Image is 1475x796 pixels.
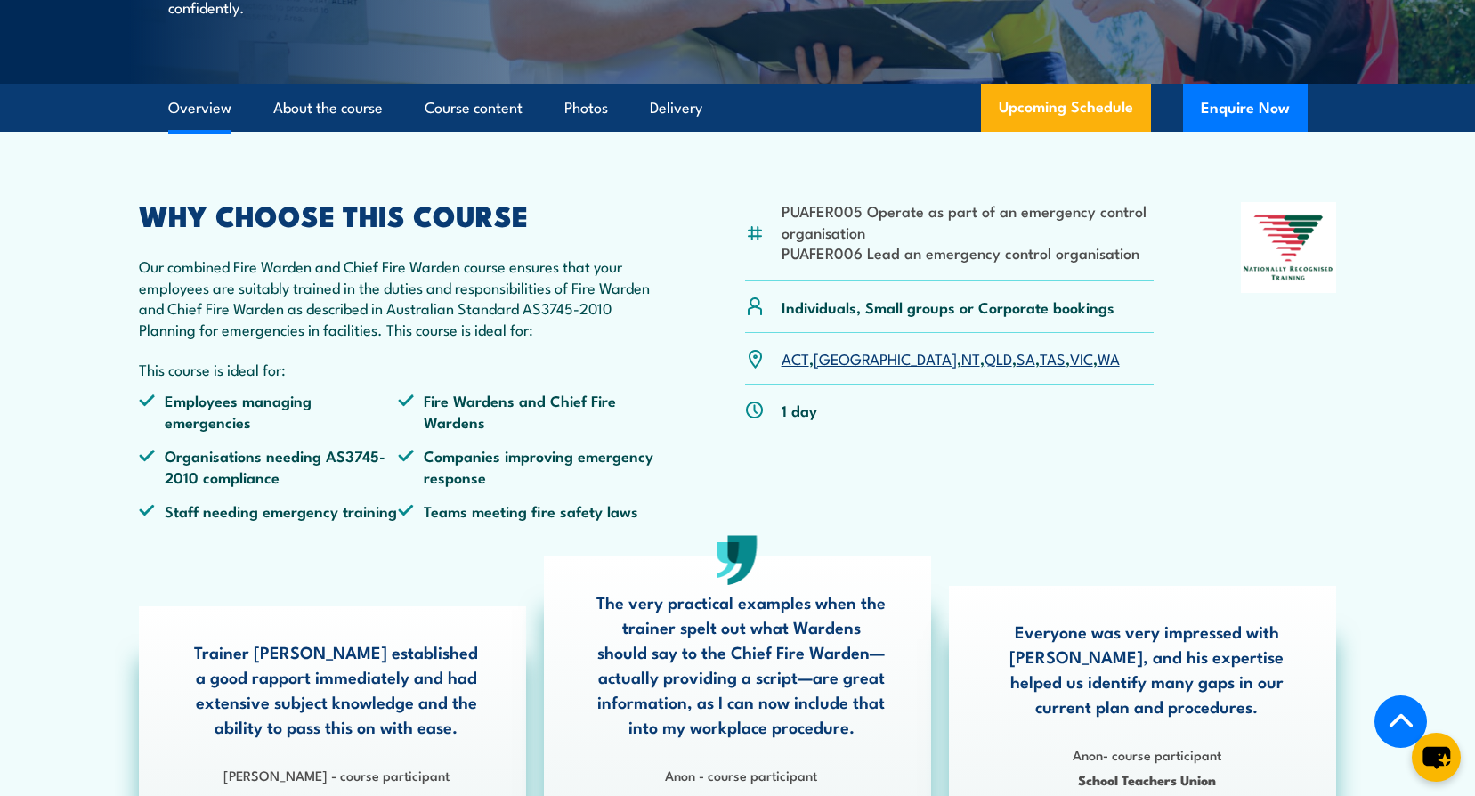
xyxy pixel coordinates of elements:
a: Photos [564,85,608,132]
p: Everyone was very impressed with [PERSON_NAME], and his expertise helped us identify many gaps in... [1001,619,1292,719]
a: Delivery [650,85,702,132]
strong: Anon- course participant [1073,744,1221,764]
p: This course is ideal for: [139,359,659,379]
p: 1 day [782,400,817,420]
button: Enquire Now [1183,84,1308,132]
li: Staff needing emergency training [139,500,399,521]
p: The very practical examples when the trainer spelt out what Wardens should say to the Chief Fire ... [596,589,887,739]
button: chat-button [1412,733,1461,782]
li: PUAFER006 Lead an emergency control organisation [782,242,1155,263]
a: NT [961,347,980,369]
li: Employees managing emergencies [139,390,399,432]
strong: Anon - course participant [665,765,817,784]
p: Our combined Fire Warden and Chief Fire Warden course ensures that your employees are suitably tr... [139,256,659,339]
img: Nationally Recognised Training logo. [1241,202,1337,293]
li: PUAFER005 Operate as part of an emergency control organisation [782,200,1155,242]
a: Upcoming Schedule [981,84,1151,132]
a: QLD [985,347,1012,369]
li: Fire Wardens and Chief Fire Wardens [398,390,658,432]
p: Trainer [PERSON_NAME] established a good rapport immediately and had extensive subject knowledge ... [191,639,482,739]
a: VIC [1070,347,1093,369]
a: TAS [1040,347,1066,369]
a: SA [1017,347,1035,369]
p: Individuals, Small groups or Corporate bookings [782,296,1114,317]
a: Course content [425,85,523,132]
a: ACT [782,347,809,369]
li: Companies improving emergency response [398,445,658,487]
p: , , , , , , , [782,348,1120,369]
span: School Teachers Union [1001,769,1292,790]
strong: [PERSON_NAME] - course participant [223,765,450,784]
a: [GEOGRAPHIC_DATA] [814,347,957,369]
a: Overview [168,85,231,132]
a: About the course [273,85,383,132]
li: Organisations needing AS3745-2010 compliance [139,445,399,487]
li: Teams meeting fire safety laws [398,500,658,521]
a: WA [1098,347,1120,369]
h2: WHY CHOOSE THIS COURSE [139,202,659,227]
